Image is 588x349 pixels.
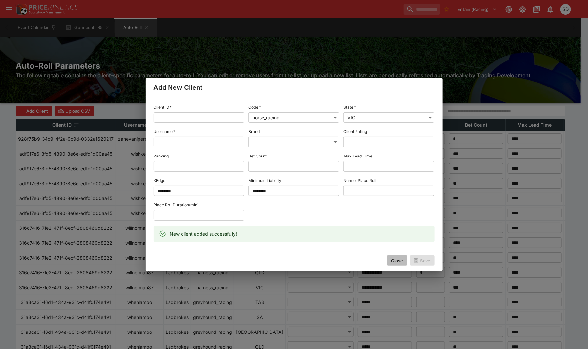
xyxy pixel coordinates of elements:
label: Bet Count [248,151,339,161]
div: New client added successfully! [170,228,237,240]
label: Client Rating [343,127,434,137]
label: Username [154,127,245,137]
label: Client ID [154,102,245,112]
label: XEdge [154,176,245,186]
label: Minimum Liability [248,176,339,186]
div: VIC [343,112,434,123]
div: Add New Client [146,78,443,97]
label: Ranking [154,151,245,161]
label: Code [248,102,339,112]
button: Close [387,255,407,266]
div: horse_racing [248,112,339,123]
label: Brand [248,127,339,137]
label: Num of Place Roll [343,176,434,186]
label: Place Roll Duration(min) [154,200,245,210]
label: Max Lead Time [343,151,434,161]
label: State [343,102,434,112]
